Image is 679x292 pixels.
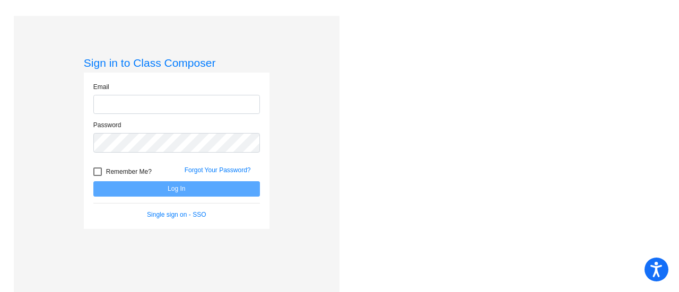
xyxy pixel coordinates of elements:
[93,181,260,197] button: Log In
[147,211,206,218] a: Single sign on - SSO
[93,82,109,92] label: Email
[93,120,121,130] label: Password
[106,165,152,178] span: Remember Me?
[84,56,269,69] h3: Sign in to Class Composer
[185,166,251,174] a: Forgot Your Password?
